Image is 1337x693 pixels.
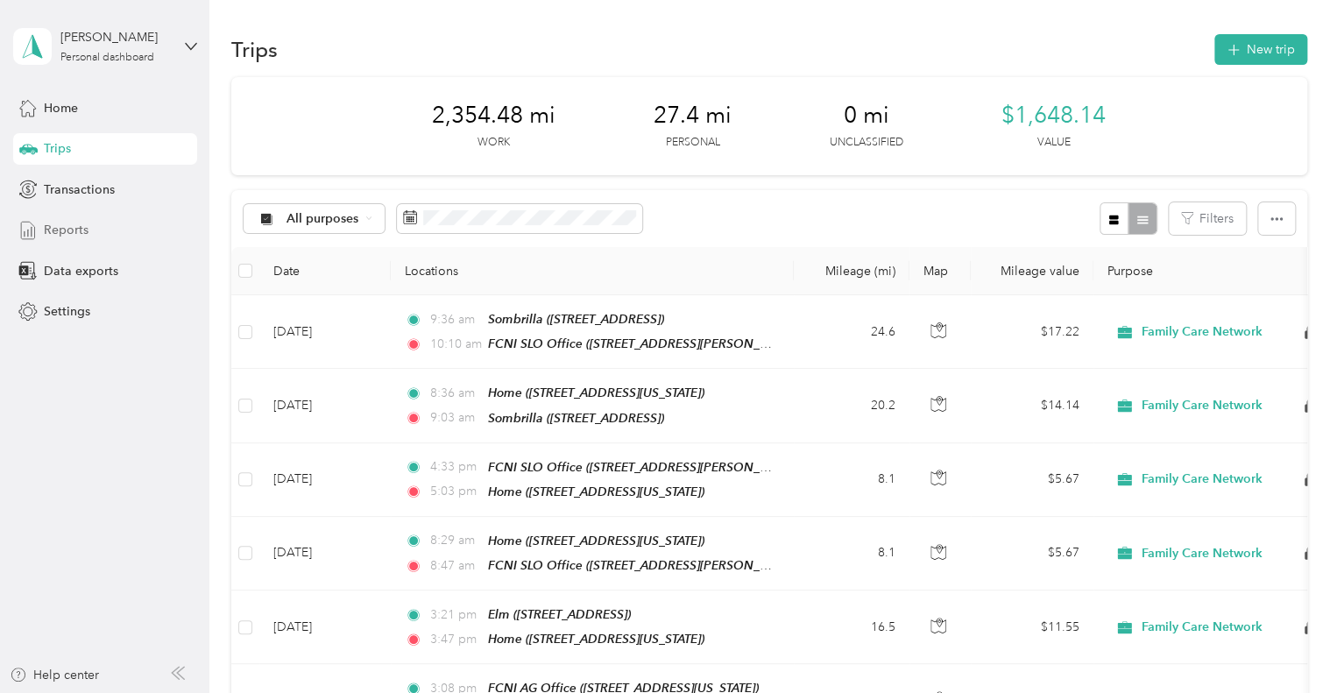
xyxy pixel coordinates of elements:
[794,295,909,369] td: 24.6
[429,384,479,403] span: 8:36 am
[1001,102,1106,130] span: $1,648.14
[429,556,479,576] span: 8:47 am
[477,135,510,151] p: Work
[488,312,664,326] span: Sombrilla ([STREET_ADDRESS])
[1214,34,1307,65] button: New trip
[1142,398,1263,414] span: Family Care Network
[259,369,391,442] td: [DATE]
[44,302,90,321] span: Settings
[231,40,278,59] h1: Trips
[1142,324,1263,340] span: Family Care Network
[429,605,479,625] span: 3:21 pm
[259,517,391,590] td: [DATE]
[44,99,78,117] span: Home
[794,590,909,664] td: 16.5
[844,102,889,130] span: 0 mi
[44,221,88,239] span: Reports
[44,139,71,158] span: Trips
[1142,546,1263,562] span: Family Care Network
[488,385,704,400] span: Home ([STREET_ADDRESS][US_STATE])
[971,443,1093,517] td: $5.67
[429,310,479,329] span: 9:36 am
[429,457,479,477] span: 4:33 pm
[10,666,99,684] button: Help center
[794,247,909,295] th: Mileage (mi)
[1142,619,1263,635] span: Family Care Network
[259,295,391,369] td: [DATE]
[488,411,664,425] span: Sombrilla ([STREET_ADDRESS])
[654,102,732,130] span: 27.4 mi
[488,534,704,548] span: Home ([STREET_ADDRESS][US_STATE])
[44,262,118,280] span: Data exports
[830,135,903,151] p: Unclassified
[794,369,909,442] td: 20.2
[488,336,864,351] span: FCNI SLO Office ([STREET_ADDRESS][PERSON_NAME][US_STATE])
[259,590,391,664] td: [DATE]
[429,335,479,354] span: 10:10 am
[1142,471,1263,487] span: Family Care Network
[488,632,704,646] span: Home ([STREET_ADDRESS][US_STATE])
[429,408,479,428] span: 9:03 am
[794,443,909,517] td: 8.1
[971,247,1093,295] th: Mileage value
[1169,202,1246,235] button: Filters
[429,630,479,649] span: 3:47 pm
[794,517,909,590] td: 8.1
[259,443,391,517] td: [DATE]
[60,53,154,63] div: Personal dashboard
[429,482,479,501] span: 5:03 pm
[971,590,1093,664] td: $11.55
[488,607,631,621] span: Elm ([STREET_ADDRESS])
[666,135,720,151] p: Personal
[432,102,555,130] span: 2,354.48 mi
[1037,135,1071,151] p: Value
[391,247,794,295] th: Locations
[909,247,971,295] th: Map
[259,247,391,295] th: Date
[60,28,170,46] div: [PERSON_NAME]
[488,460,864,475] span: FCNI SLO Office ([STREET_ADDRESS][PERSON_NAME][US_STATE])
[488,558,864,573] span: FCNI SLO Office ([STREET_ADDRESS][PERSON_NAME][US_STATE])
[44,180,115,199] span: Transactions
[429,531,479,550] span: 8:29 am
[971,517,1093,590] td: $5.67
[971,369,1093,442] td: $14.14
[488,484,704,499] span: Home ([STREET_ADDRESS][US_STATE])
[1239,595,1337,693] iframe: Everlance-gr Chat Button Frame
[286,213,359,225] span: All purposes
[971,295,1093,369] td: $17.22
